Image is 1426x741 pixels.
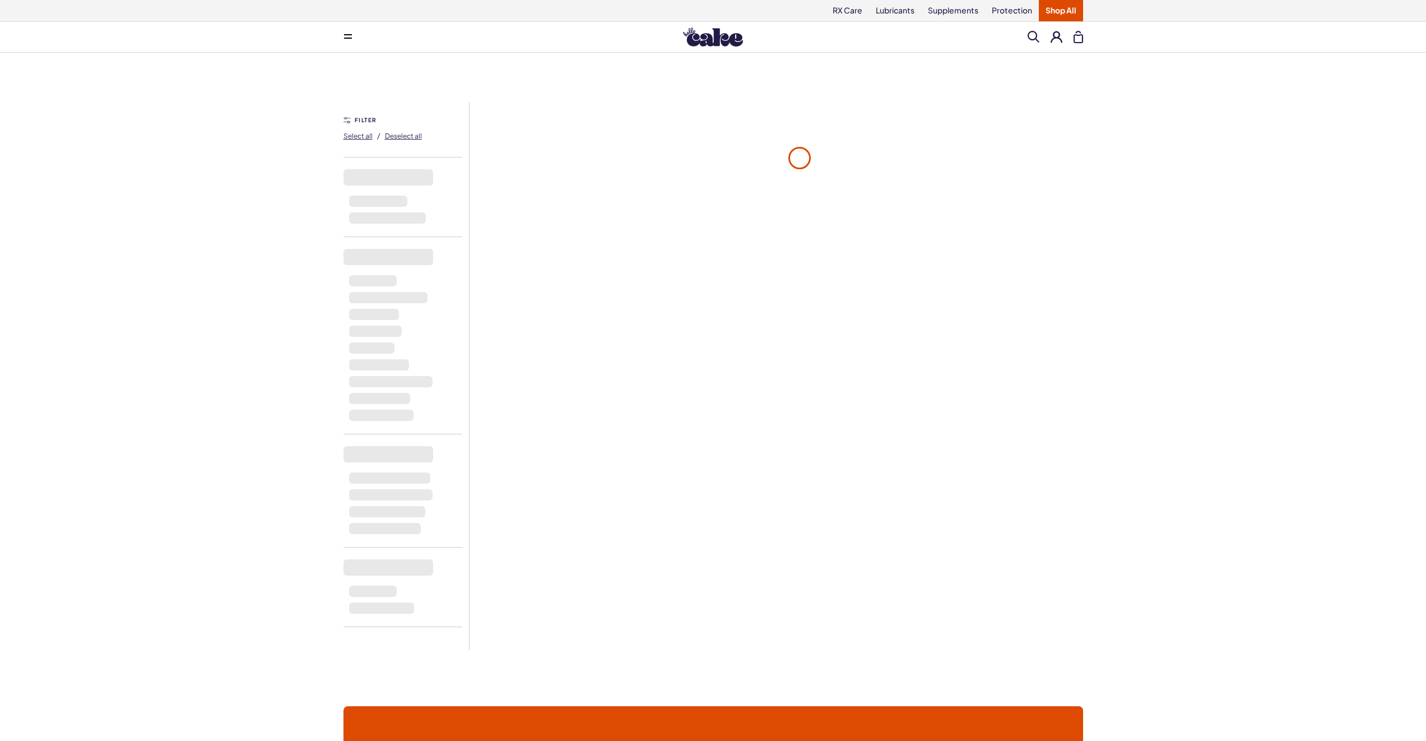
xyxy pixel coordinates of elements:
span: Select all [343,132,373,140]
button: Select all [343,127,373,145]
img: Hello Cake [683,27,743,47]
button: Deselect all [385,127,422,145]
span: Deselect all [385,132,422,140]
span: / [377,131,380,141]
